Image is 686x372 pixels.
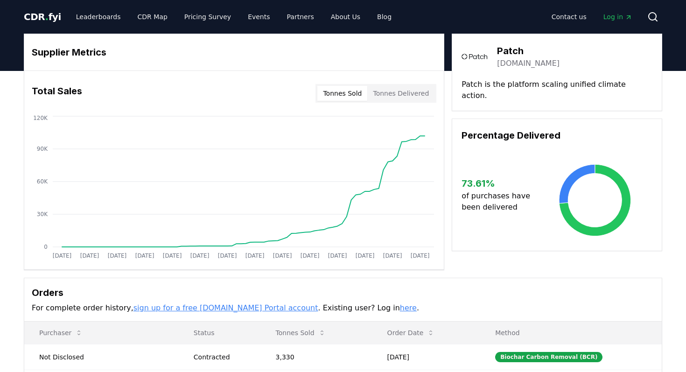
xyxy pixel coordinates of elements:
tspan: 120K [33,115,48,121]
div: Biochar Carbon Removal (BCR) [495,352,602,362]
p: For complete order history, . Existing user? Log in . [32,302,654,314]
h3: Patch [497,44,560,58]
p: Patch is the platform scaling unified climate action. [462,79,652,101]
a: About Us [323,8,368,25]
tspan: [DATE] [53,253,72,259]
tspan: [DATE] [411,253,430,259]
tspan: [DATE] [135,253,154,259]
a: Leaderboards [69,8,128,25]
tspan: 30K [37,211,48,218]
tspan: 90K [37,146,48,152]
a: here [400,303,417,312]
h3: Orders [32,286,654,300]
a: Log in [596,8,640,25]
span: CDR fyi [24,11,61,22]
a: sign up for a free [DOMAIN_NAME] Portal account [133,303,318,312]
tspan: [DATE] [273,253,292,259]
span: . [45,11,49,22]
a: CDR.fyi [24,10,61,23]
tspan: [DATE] [163,253,182,259]
a: Partners [280,8,322,25]
p: of purchases have been delivered [462,190,538,213]
button: Tonnes Sold [317,86,367,101]
h3: Percentage Delivered [462,128,652,142]
tspan: [DATE] [245,253,265,259]
tspan: [DATE] [383,253,402,259]
tspan: [DATE] [328,253,347,259]
span: Log in [603,12,632,21]
img: Patch-logo [462,43,488,70]
tspan: [DATE] [218,253,237,259]
tspan: [DATE] [190,253,210,259]
a: Pricing Survey [177,8,238,25]
tspan: [DATE] [356,253,375,259]
button: Purchaser [32,323,90,342]
tspan: [DATE] [108,253,127,259]
tspan: 0 [44,244,48,250]
a: Blog [370,8,399,25]
tspan: [DATE] [301,253,320,259]
td: Not Disclosed [24,344,179,370]
p: Method [488,328,654,337]
div: Contracted [194,352,253,362]
h3: Supplier Metrics [32,45,436,59]
td: [DATE] [372,344,481,370]
a: Contact us [544,8,594,25]
tspan: 60K [37,178,48,185]
a: Events [240,8,277,25]
button: Tonnes Delivered [367,86,434,101]
p: Status [186,328,253,337]
a: CDR Map [130,8,175,25]
nav: Main [544,8,640,25]
h3: 73.61 % [462,176,538,190]
tspan: [DATE] [80,253,99,259]
h3: Total Sales [32,84,82,103]
button: Order Date [380,323,442,342]
nav: Main [69,8,399,25]
button: Tonnes Sold [268,323,333,342]
a: [DOMAIN_NAME] [497,58,560,69]
td: 3,330 [261,344,372,370]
